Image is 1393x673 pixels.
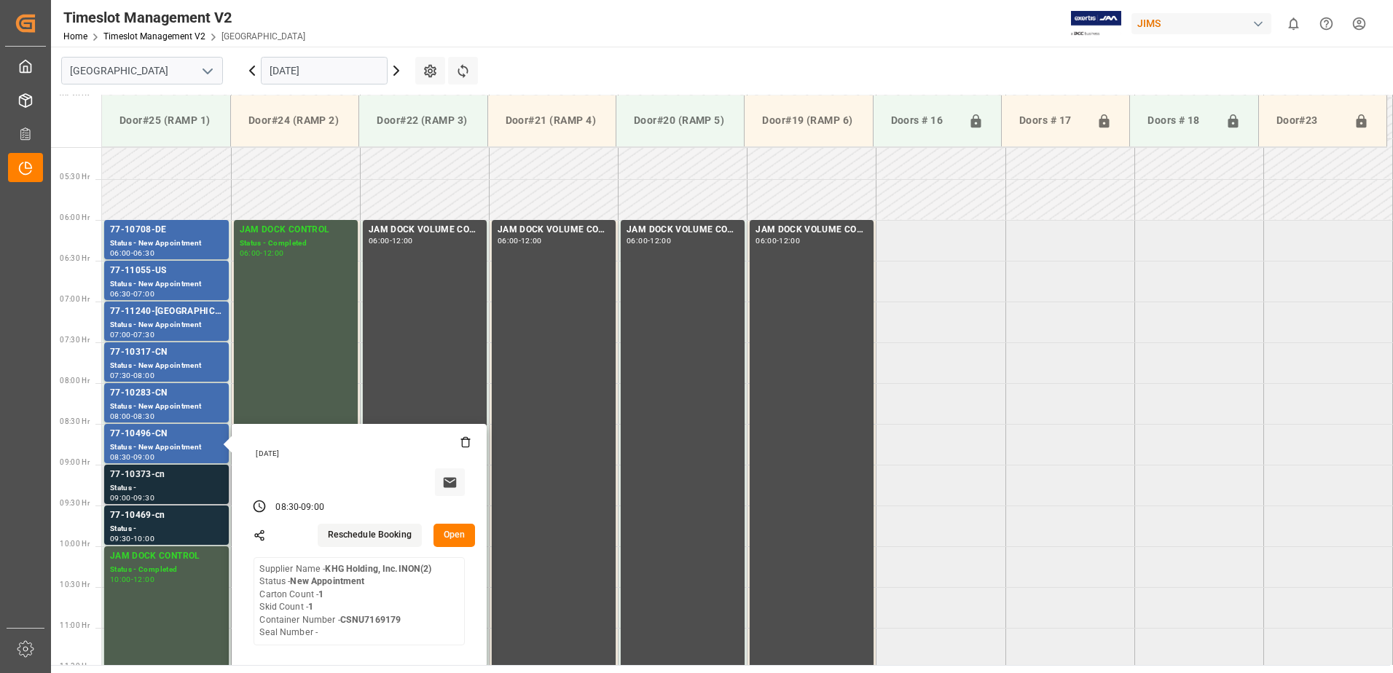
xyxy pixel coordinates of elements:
[885,107,962,135] div: Doors # 16
[259,563,431,639] div: Supplier Name - Status - Carton Count - Skid Count - Container Number - Seal Number -
[1013,107,1091,135] div: Doors # 17
[133,372,154,379] div: 08:00
[369,223,481,237] div: JAM DOCK VOLUME CONTROL
[133,331,154,338] div: 07:30
[110,468,223,482] div: 77-10373-cn
[110,223,223,237] div: 77-10708-DE
[60,295,90,303] span: 07:00 Hr
[299,501,301,514] div: -
[110,331,131,338] div: 07:00
[1131,13,1271,34] div: JIMS
[131,454,133,460] div: -
[133,413,154,420] div: 08:30
[131,576,133,583] div: -
[110,372,131,379] div: 07:30
[60,173,90,181] span: 05:30 Hr
[133,454,154,460] div: 09:00
[110,345,223,360] div: 77-10317-CN
[196,60,218,82] button: open menu
[131,331,133,338] div: -
[60,254,90,262] span: 06:30 Hr
[63,31,87,42] a: Home
[650,237,671,244] div: 12:00
[498,237,519,244] div: 06:00
[308,602,313,612] b: 1
[1310,7,1343,40] button: Help Center
[110,454,131,460] div: 08:30
[301,501,324,514] div: 09:00
[133,576,154,583] div: 12:00
[240,237,352,250] div: Status - Completed
[263,250,284,256] div: 12:00
[60,540,90,548] span: 10:00 Hr
[110,278,223,291] div: Status - New Appointment
[261,57,388,84] input: DD.MM.YYYY
[60,621,90,629] span: 11:00 Hr
[390,237,392,244] div: -
[131,413,133,420] div: -
[290,576,364,586] b: New Appointment
[275,501,299,514] div: 08:30
[110,237,223,250] div: Status - New Appointment
[392,237,413,244] div: 12:00
[777,237,779,244] div: -
[60,213,90,221] span: 06:00 Hr
[60,458,90,466] span: 09:00 Hr
[60,417,90,425] span: 08:30 Hr
[371,107,475,134] div: Door#22 (RAMP 3)
[1277,7,1310,40] button: show 0 new notifications
[60,580,90,589] span: 10:30 Hr
[498,223,610,237] div: JAM DOCK VOLUME CONTROL
[131,372,133,379] div: -
[369,237,390,244] div: 06:00
[1271,107,1348,135] div: Door#23
[243,107,347,134] div: Door#24 (RAMP 2)
[110,401,223,413] div: Status - New Appointment
[779,237,800,244] div: 12:00
[110,304,223,319] div: 77-11240-[GEOGRAPHIC_DATA]
[325,564,431,574] b: KHG Holding, Inc.INON(2)
[1131,9,1277,37] button: JIMS
[240,223,352,237] div: JAM DOCK CONTROL
[110,482,223,495] div: Status -
[110,535,131,542] div: 09:30
[110,427,223,441] div: 77-10496-CN
[131,250,133,256] div: -
[240,250,261,256] div: 06:00
[521,237,542,244] div: 12:00
[110,495,131,501] div: 09:00
[110,264,223,278] div: 77-11055-US
[110,508,223,523] div: 77-10469-cn
[110,523,223,535] div: Status -
[60,662,90,670] span: 11:30 Hr
[60,336,90,344] span: 07:30 Hr
[60,499,90,507] span: 09:30 Hr
[133,535,154,542] div: 10:00
[110,549,223,564] div: JAM DOCK CONTROL
[133,291,154,297] div: 07:00
[110,250,131,256] div: 06:00
[251,449,471,459] div: [DATE]
[1071,11,1121,36] img: Exertis%20JAM%20-%20Email%20Logo.jpg_1722504956.jpg
[110,564,223,576] div: Status - Completed
[756,107,860,134] div: Door#19 (RAMP 6)
[131,495,133,501] div: -
[110,360,223,372] div: Status - New Appointment
[648,237,650,244] div: -
[627,223,739,237] div: JAM DOCK VOLUME CONTROL
[628,107,732,134] div: Door#20 (RAMP 5)
[318,589,323,599] b: 1
[110,441,223,454] div: Status - New Appointment
[110,291,131,297] div: 06:30
[63,7,305,28] div: Timeslot Management V2
[756,223,868,237] div: JAM DOCK VOLUME CONTROL
[60,377,90,385] span: 08:00 Hr
[627,237,648,244] div: 06:00
[433,524,476,547] button: Open
[110,386,223,401] div: 77-10283-CN
[500,107,604,134] div: Door#21 (RAMP 4)
[110,576,131,583] div: 10:00
[133,495,154,501] div: 09:30
[340,615,401,625] b: CSNU7169179
[110,413,131,420] div: 08:00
